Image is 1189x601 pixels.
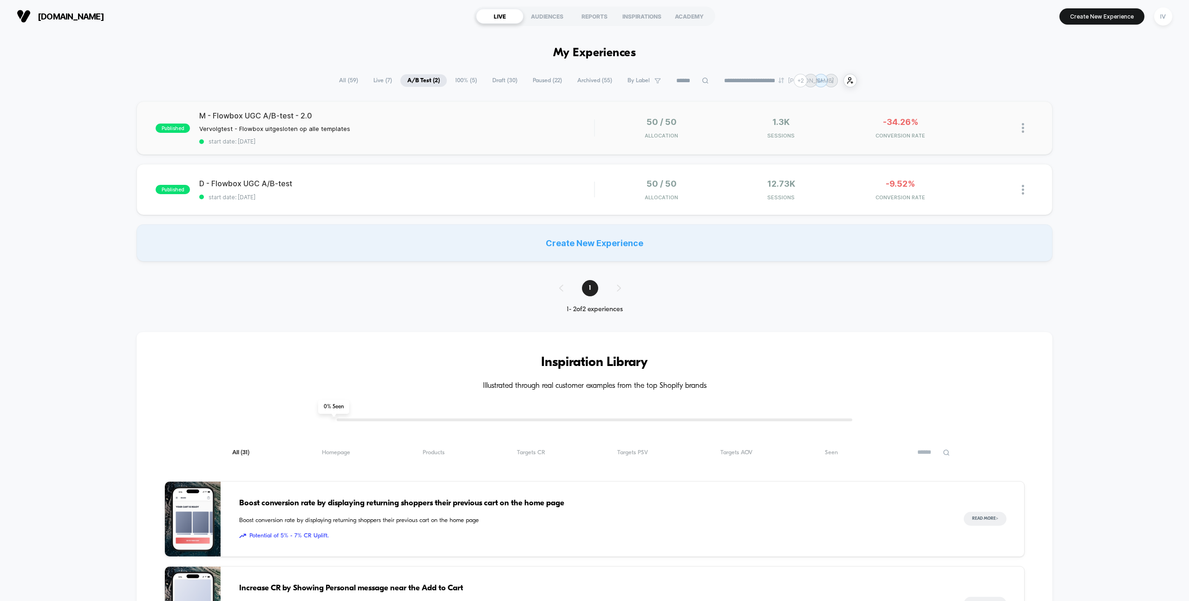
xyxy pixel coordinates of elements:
h4: Illustrated through real customer examples from the top Shopify brands [164,382,1024,391]
span: 0 % Seen [318,400,349,414]
div: Create New Experience [137,224,1052,261]
button: Read More> [964,512,1006,526]
div: IV [1154,7,1172,26]
div: LIVE [476,9,523,24]
span: 1 [582,280,598,296]
img: close [1022,185,1024,195]
span: CONVERSION RATE [843,194,958,201]
div: + 2 [794,74,807,87]
span: published [156,185,190,194]
span: 50 / 50 [647,117,677,127]
span: Draft ( 30 ) [485,74,524,87]
h1: My Experiences [553,46,636,60]
span: start date: [DATE] [199,194,594,201]
span: Sessions [724,194,838,201]
span: CONVERSION RATE [843,132,958,139]
span: Products [423,449,444,456]
span: Live ( 7 ) [366,74,399,87]
span: Targets CR [517,449,545,456]
div: INSPIRATIONS [618,9,666,24]
span: Targets AOV [720,449,752,456]
span: By Label [627,77,650,84]
h3: Inspiration Library [164,355,1024,370]
img: Visually logo [17,9,31,23]
img: Boost conversion rate by displaying returning shoppers their previous cart on the home page [165,482,221,556]
span: 12.73k [767,179,795,189]
button: [DOMAIN_NAME] [14,9,107,24]
p: [PERSON_NAME] [788,77,834,84]
span: D - Flowbox UGC A/B-test [199,179,594,188]
span: ( 31 ) [241,450,249,456]
span: 50 / 50 [647,179,677,189]
img: close [1022,123,1024,133]
span: All ( 59 ) [332,74,365,87]
span: Seen [825,449,838,456]
span: All [232,449,249,456]
div: ACADEMY [666,9,713,24]
span: published [156,124,190,133]
span: Potential of 5% - 7% CR Uplift. [239,531,945,541]
div: REPORTS [571,9,618,24]
span: A/B Test ( 2 ) [400,74,447,87]
button: Create New Experience [1059,8,1144,25]
span: Boost conversion rate by displaying returning shoppers their previous cart on the home page [239,516,945,525]
span: Targets PSV [617,449,648,456]
span: [DOMAIN_NAME] [38,12,104,21]
div: 1 - 2 of 2 experiences [550,306,640,314]
span: -9.52% [886,179,915,189]
span: M - Flowbox UGC A/B-test - 2.0 [199,111,594,120]
img: end [778,78,784,83]
div: AUDIENCES [523,9,571,24]
span: Increase CR by Showing Personal message near the Add to Cart [239,582,945,594]
span: Allocation [645,132,678,139]
span: Boost conversion rate by displaying returning shoppers their previous cart on the home page [239,497,945,510]
span: 100% ( 5 ) [448,74,484,87]
span: Allocation [645,194,678,201]
span: Archived ( 55 ) [570,74,619,87]
span: Paused ( 22 ) [526,74,569,87]
span: Vervolgtest - Flowbox uitgesloten op alle templates [199,125,350,132]
span: Homepage [322,449,350,456]
span: start date: [DATE] [199,138,594,145]
span: 1.3k [772,117,790,127]
span: Sessions [724,132,838,139]
span: -34.26% [883,117,918,127]
button: IV [1151,7,1175,26]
